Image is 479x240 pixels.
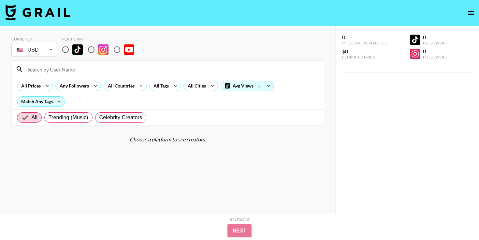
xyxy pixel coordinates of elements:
button: Next [227,224,252,237]
iframe: Drift Widget Chat Controller [446,207,471,232]
div: Followers [423,40,446,45]
button: open drawer [465,7,478,20]
div: Match Any Tags [17,97,65,106]
span: Celebrity Creators [99,114,142,121]
div: All Prices [17,81,42,91]
img: YouTube [124,44,134,55]
div: Avg Views [221,81,274,91]
div: Step 1 of 2 [230,217,249,222]
input: Search by User Name [23,64,320,74]
div: Followers [423,55,446,59]
div: 0 [342,34,387,40]
img: TikTok [72,44,83,55]
div: $0 [342,48,387,55]
div: All Countries [104,81,136,91]
span: Trending (Music) [49,114,88,121]
div: USD [13,44,56,56]
img: Instagram [98,44,109,55]
div: 0 [423,34,446,40]
div: 0 [423,48,446,55]
div: Any Followers [56,81,90,91]
div: Platform [62,37,139,41]
div: Influencers Selected [342,40,387,45]
div: Estimated Price [342,55,387,59]
div: Choose a platform to see creators. [11,136,324,143]
span: All [32,114,37,121]
div: All Cities [184,81,207,91]
div: Currency [11,37,57,41]
img: Grail Talent [5,5,70,20]
div: All Tags [150,81,170,91]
